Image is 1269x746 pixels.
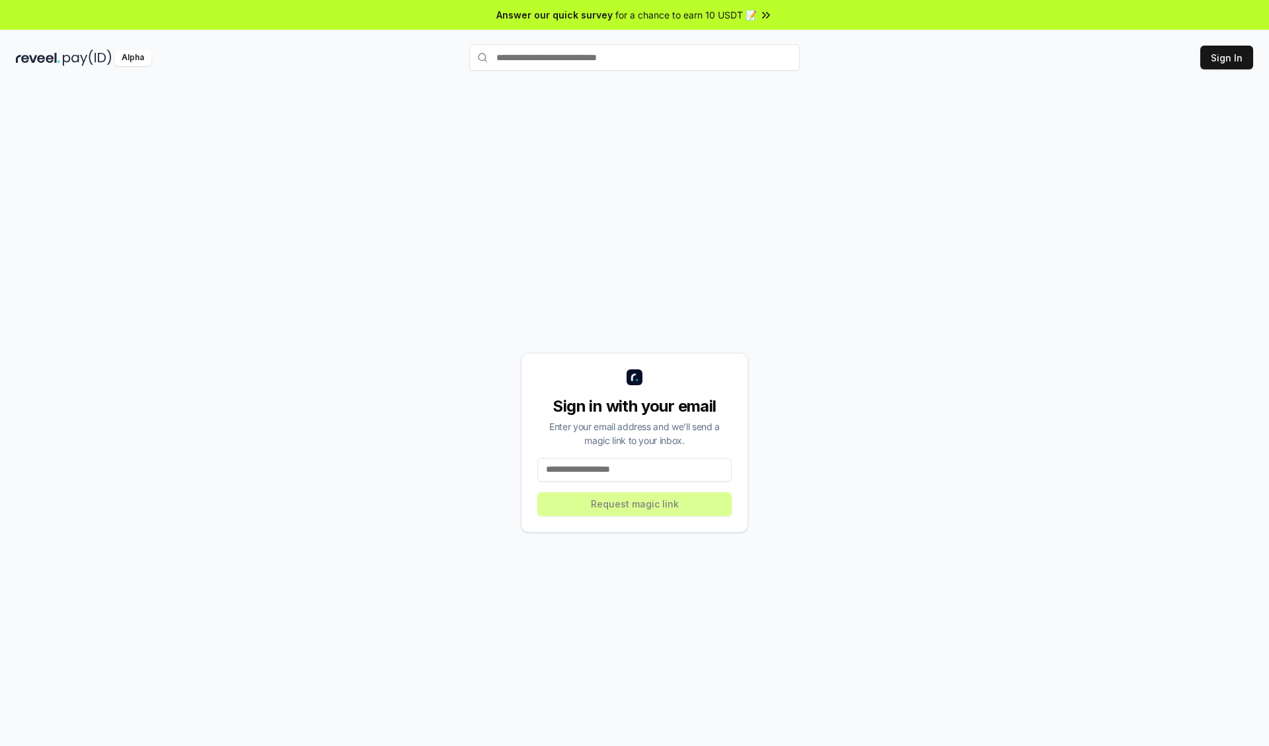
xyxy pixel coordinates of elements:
img: logo_small [627,369,642,385]
div: Alpha [114,50,151,66]
div: Enter your email address and we’ll send a magic link to your inbox. [537,420,732,447]
img: pay_id [63,50,112,66]
div: Sign in with your email [537,396,732,417]
button: Sign In [1200,46,1253,69]
img: reveel_dark [16,50,60,66]
span: for a chance to earn 10 USDT 📝 [615,8,757,22]
span: Answer our quick survey [496,8,613,22]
